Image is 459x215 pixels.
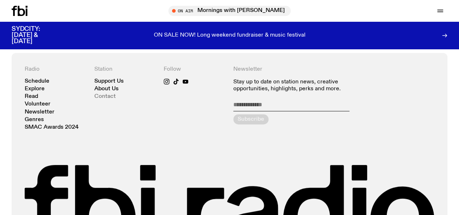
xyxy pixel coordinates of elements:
[164,66,226,73] h4: Follow
[12,26,58,45] h3: SYDCITY: [DATE] & [DATE]
[25,109,54,115] a: Newsletter
[25,102,50,107] a: Volunteer
[233,114,269,124] button: Subscribe
[168,6,291,16] button: On AirMornings with [PERSON_NAME]
[94,94,116,99] a: Contact
[25,66,87,73] h4: Radio
[25,125,79,130] a: SMAC Awards 2024
[25,94,38,99] a: Read
[233,79,365,92] p: Stay up to date on station news, creative opportunities, highlights, perks and more.
[25,86,45,92] a: Explore
[94,66,157,73] h4: Station
[94,86,119,92] a: About Us
[25,79,49,84] a: Schedule
[94,79,124,84] a: Support Us
[233,66,365,73] h4: Newsletter
[25,117,44,123] a: Genres
[154,32,306,39] p: ON SALE NOW! Long weekend fundraiser & music festival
